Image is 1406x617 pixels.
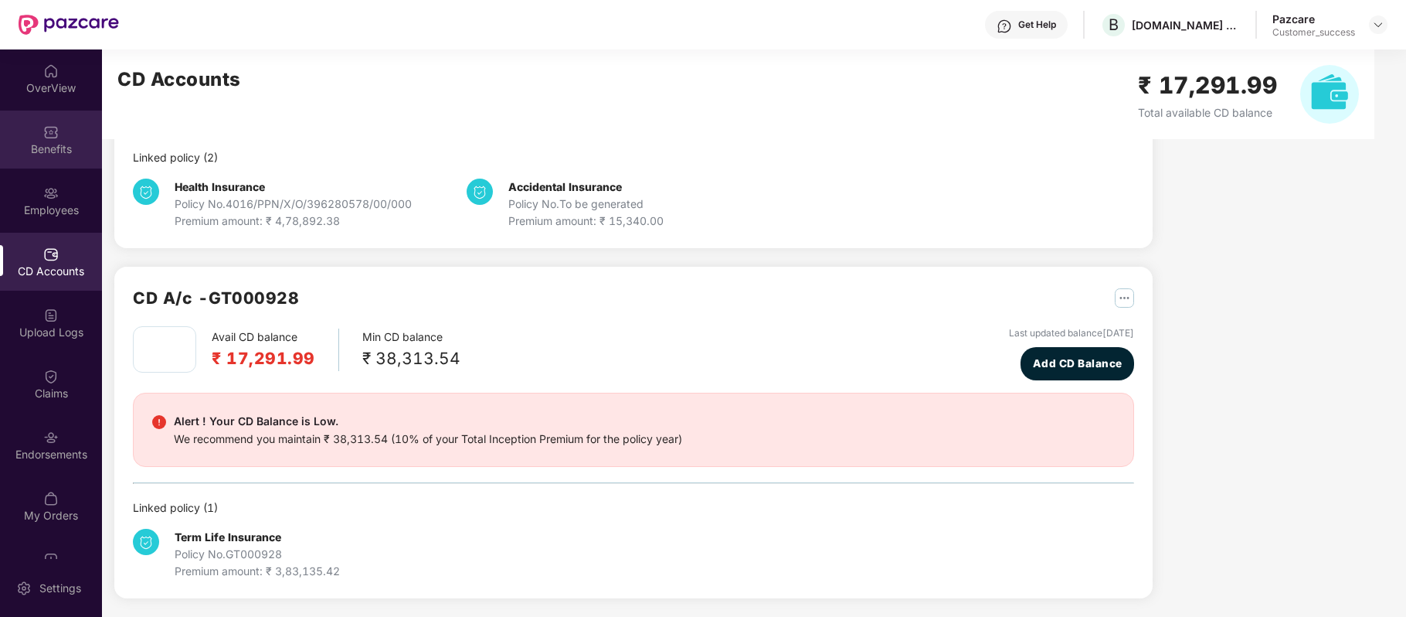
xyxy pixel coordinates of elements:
[175,563,340,580] div: Premium amount: ₹ 3,83,135.42
[175,180,265,193] b: Health Insurance
[43,308,59,323] img: svg+xml;base64,PHN2ZyBpZD0iVXBsb2FkX0xvZ3MiIGRhdGEtbmFtZT0iVXBsb2FkIExvZ3MiIHhtbG5zPSJodHRwOi8vd3...
[1300,65,1359,124] img: svg+xml;base64,PHN2ZyB4bWxucz0iaHR0cDovL3d3dy53My5vcmcvMjAwMC9zdmciIHhtbG5zOnhsaW5rPSJodHRwOi8vd3...
[362,346,460,371] div: ₹ 38,313.54
[35,581,86,596] div: Settings
[175,213,412,230] div: Premium amount: ₹ 4,78,892.38
[1033,356,1122,372] span: Add CD Balance
[175,546,340,563] div: Policy No. GT000928
[174,431,682,448] div: We recommend you maintain ₹ 38,313.54 (10% of your Total Inception Premium for the policy year)
[212,346,315,371] h2: ₹ 17,291.99
[117,65,241,94] h2: CD Accounts
[508,180,622,193] b: Accidental Insurance
[1115,288,1134,308] img: svg+xml;base64,PHN2ZyB4bWxucz0iaHR0cDovL3d3dy53My5vcmcvMjAwMC9zdmciIHdpZHRoPSIyNSIgaGVpZ2h0PSIyNS...
[133,179,159,205] img: svg+xml;base64,PHN2ZyB4bWxucz0iaHR0cDovL3d3dy53My5vcmcvMjAwMC9zdmciIHdpZHRoPSIzNCIgaGVpZ2h0PSIzNC...
[133,529,159,555] img: svg+xml;base64,PHN2ZyB4bWxucz0iaHR0cDovL3d3dy53My5vcmcvMjAwMC9zdmciIHdpZHRoPSIzNCIgaGVpZ2h0PSIzNC...
[1272,12,1355,26] div: Pazcare
[1018,19,1056,31] div: Get Help
[19,15,119,35] img: New Pazcare Logo
[133,149,1134,166] div: Linked policy ( 2 )
[1138,67,1278,104] h2: ₹ 17,291.99
[43,369,59,384] img: svg+xml;base64,PHN2ZyBpZD0iQ2xhaW0iIHhtbG5zPSJodHRwOi8vd3d3LnczLm9yZy8yMDAwL3N2ZyIgd2lkdGg9IjIwIi...
[43,491,59,506] img: svg+xml;base64,PHN2ZyBpZD0iTXlfT3JkZXJzIiBkYXRhLW5hbWU9Ik15IE9yZGVycyIgeG1sbnM9Imh0dHA6Ly93d3cudz...
[16,581,32,596] img: svg+xml;base64,PHN2ZyBpZD0iU2V0dGluZy0yMHgyMCIgeG1sbnM9Imh0dHA6Ly93d3cudzMub3JnLzIwMDAvc3ZnIiB3aW...
[1021,347,1134,380] button: Add CD Balance
[43,186,59,201] img: svg+xml;base64,PHN2ZyBpZD0iRW1wbG95ZWVzIiB4bWxucz0iaHR0cDovL3d3dy53My5vcmcvMjAwMC9zdmciIHdpZHRoPS...
[133,285,299,311] h2: CD A/c - GT000928
[997,19,1012,34] img: svg+xml;base64,PHN2ZyBpZD0iSGVscC0zMngzMiIgeG1sbnM9Imh0dHA6Ly93d3cudzMub3JnLzIwMDAvc3ZnIiB3aWR0aD...
[1109,15,1119,34] span: B
[1009,326,1134,341] div: Last updated balance [DATE]
[1138,106,1272,119] span: Total available CD balance
[43,247,59,262] img: svg+xml;base64,PHN2ZyBpZD0iQ0RfQWNjb3VudHMiIGRhdGEtbmFtZT0iQ0QgQWNjb3VudHMiIHhtbG5zPSJodHRwOi8vd3...
[43,124,59,140] img: svg+xml;base64,PHN2ZyBpZD0iQmVuZWZpdHMiIHhtbG5zPSJodHRwOi8vd3d3LnczLm9yZy8yMDAwL3N2ZyIgd2lkdGg9Ij...
[152,415,166,429] img: svg+xml;base64,PHN2ZyBpZD0iRGFuZ2VyX2FsZXJ0IiBkYXRhLW5hbWU9IkRhbmdlciBhbGVydCIgeG1sbnM9Imh0dHA6Ly...
[467,179,493,205] img: svg+xml;base64,PHN2ZyB4bWxucz0iaHR0cDovL3d3dy53My5vcmcvMjAwMC9zdmciIHdpZHRoPSIzNCIgaGVpZ2h0PSIzNC...
[43,63,59,79] img: svg+xml;base64,PHN2ZyBpZD0iSG9tZSIgeG1sbnM9Imh0dHA6Ly93d3cudzMub3JnLzIwMDAvc3ZnIiB3aWR0aD0iMjAiIG...
[362,329,460,371] div: Min CD balance
[175,196,412,213] div: Policy No. 4016/PPN/X/O/396280578/00/000
[133,499,1134,516] div: Linked policy ( 1 )
[175,530,281,544] b: Term Life Insurance
[508,213,664,230] div: Premium amount: ₹ 15,340.00
[1372,19,1384,31] img: svg+xml;base64,PHN2ZyBpZD0iRHJvcGRvd24tMzJ4MzIiIHhtbG5zPSJodHRwOi8vd3d3LnczLm9yZy8yMDAwL3N2ZyIgd2...
[212,329,339,371] div: Avail CD balance
[1272,26,1355,39] div: Customer_success
[1132,18,1240,32] div: [DOMAIN_NAME] Global ([GEOGRAPHIC_DATA]) Private Limited
[43,552,59,568] img: svg+xml;base64,PHN2ZyBpZD0iVXBkYXRlZCIgeG1sbnM9Imh0dHA6Ly93d3cudzMub3JnLzIwMDAvc3ZnIiB3aWR0aD0iMj...
[43,430,59,445] img: svg+xml;base64,PHN2ZyBpZD0iRW5kb3JzZW1lbnRzIiB4bWxucz0iaHR0cDovL3d3dy53My5vcmcvMjAwMC9zdmciIHdpZH...
[174,412,682,431] div: Alert ! Your CD Balance is Low.
[508,196,664,213] div: Policy No. To be generated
